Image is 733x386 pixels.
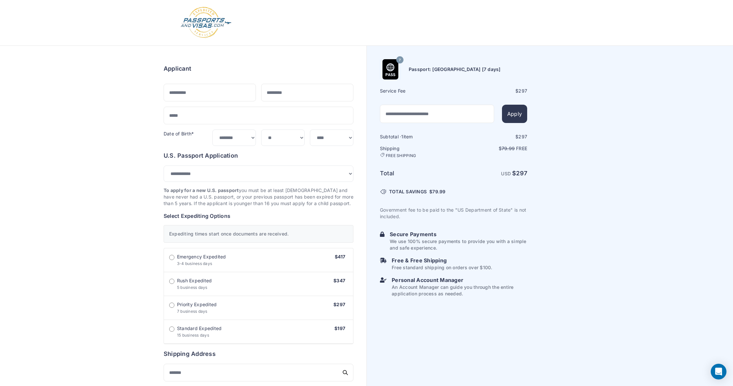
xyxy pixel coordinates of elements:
span: 297 [516,170,527,177]
span: 297 [518,88,527,94]
span: $ [429,188,445,195]
img: Product Name [380,59,401,79]
h6: Total [380,169,453,178]
h6: Subtotal · item [380,133,453,140]
h6: Free & Free Shipping [392,256,492,264]
label: Date of Birth* [164,131,194,136]
span: 1 [401,134,403,139]
span: 7 business days [177,309,207,314]
p: An Account Manager can guide you through the entire application process as needed. [392,284,527,297]
h6: Shipping [380,145,453,158]
p: $ [454,145,527,152]
h6: Secure Payments [390,230,527,238]
h6: U.S. Passport Application [164,151,353,160]
span: $347 [333,278,345,283]
img: Logo [180,7,232,39]
span: 15 business days [177,333,209,338]
button: Apply [502,105,527,123]
p: Free standard shipping on orders over $100. [392,264,492,271]
strong: $ [512,170,527,177]
h6: Passport: [GEOGRAPHIC_DATA] [7 days] [409,66,501,73]
div: Expediting times start once documents are received. [164,225,353,243]
span: 3-4 business days [177,261,212,266]
span: 79.99 [502,146,515,151]
h6: Personal Account Manager [392,276,527,284]
strong: To apply for a new U.S. passport [164,187,239,193]
span: 297 [518,134,527,139]
span: Free [516,146,527,151]
h6: Service Fee [380,88,453,94]
span: Priority Expedited [177,301,217,308]
h6: Applicant [164,64,191,73]
p: you must be at least [DEMOGRAPHIC_DATA] and have never had a U.S. passport, or your previous pass... [164,187,353,207]
span: 7 [399,56,401,64]
span: 79.99 [432,189,445,194]
p: Government fee to be paid to the "US Department of State" is not included. [380,207,527,220]
span: FREE SHIPPING [386,153,416,158]
span: Emergency Expedited [177,254,226,260]
span: USD [501,171,511,176]
div: Open Intercom Messenger [711,364,726,379]
span: $297 [333,302,345,307]
h6: Shipping Address [164,349,353,359]
span: $417 [335,254,345,259]
span: Rush Expedited [177,277,212,284]
span: Standard Expedited [177,325,222,332]
p: We use 100% secure payments to provide you with a simple and safe experience. [390,238,527,251]
span: TOTAL SAVINGS [389,188,427,195]
div: $ [454,88,527,94]
span: 5 business days [177,285,207,290]
div: $ [454,133,527,140]
h6: Select Expediting Options [164,212,353,220]
span: $197 [334,325,345,331]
